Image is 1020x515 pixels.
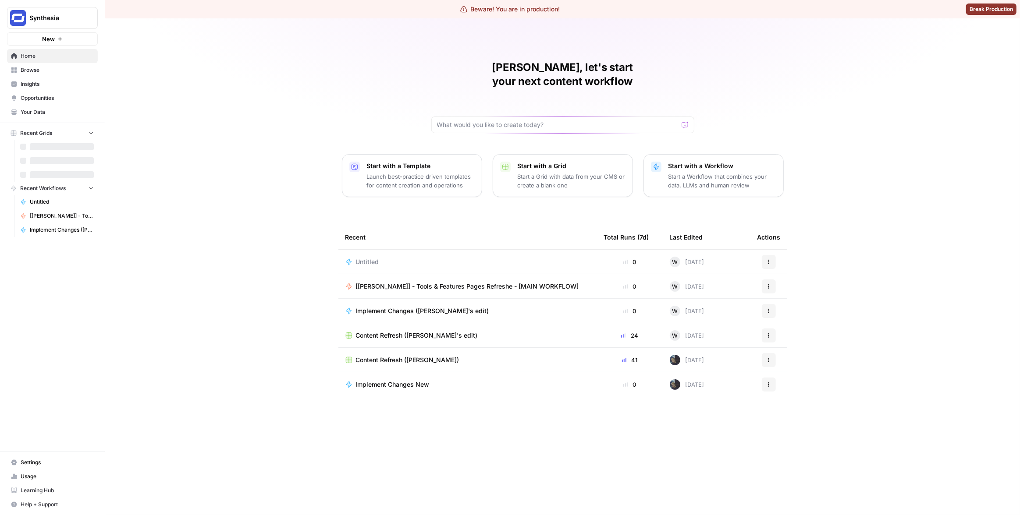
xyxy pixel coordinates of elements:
input: What would you like to create today? [437,120,678,129]
button: Start with a WorkflowStart a Workflow that combines your data, LLMs and human review [643,154,784,197]
div: 24 [604,331,656,340]
span: Break Production [970,5,1013,13]
div: Beware! You are in production! [460,5,560,14]
span: New [42,35,55,43]
div: 0 [604,307,656,315]
button: Help + Support [7,497,98,511]
span: Recent Grids [20,129,52,137]
p: Start a Grid with data from your CMS or create a blank one [518,172,626,190]
span: [[PERSON_NAME]] - Tools & Features Pages Refreshe - [MAIN WORKFLOW] [356,282,579,291]
span: Content Refresh ([PERSON_NAME]) [356,356,459,364]
span: Untitled [30,198,94,206]
button: Workspace: Synthesia [7,7,98,29]
div: 0 [604,380,656,389]
span: Settings [21,459,94,466]
span: Learning Hub [21,487,94,494]
a: Implement Changes ([PERSON_NAME]'s edit) [16,223,98,237]
a: Content Refresh ([PERSON_NAME]'s edit) [345,331,590,340]
button: Recent Workflows [7,182,98,195]
span: Implement Changes ([PERSON_NAME]'s edit) [356,307,489,315]
div: [DATE] [670,281,704,292]
div: [DATE] [670,306,704,316]
span: Insights [21,80,94,88]
div: [DATE] [670,330,704,341]
div: Total Runs (7d) [604,225,649,249]
p: Start a Workflow that combines your data, LLMs and human review [668,172,776,190]
p: Start with a Workflow [668,162,776,170]
div: 0 [604,282,656,291]
div: 41 [604,356,656,364]
img: paoqh725y1d7htyo5k8zx8sasy7f [670,379,680,390]
span: Implement Changes New [356,380,430,389]
p: Start with a Grid [518,162,626,170]
div: [DATE] [670,257,704,267]
span: Untitled [356,257,379,266]
div: [DATE] [670,355,704,365]
a: Learning Hub [7,483,98,497]
button: Start with a GridStart a Grid with data from your CMS or create a blank one [493,154,633,197]
a: Content Refresh ([PERSON_NAME]) [345,356,590,364]
span: Browse [21,66,94,74]
img: paoqh725y1d7htyo5k8zx8sasy7f [670,355,680,365]
span: W [672,331,678,340]
p: Start with a Template [367,162,475,170]
button: Start with a TemplateLaunch best-practice driven templates for content creation and operations [342,154,482,197]
div: [DATE] [670,379,704,390]
span: [[PERSON_NAME]] - Tools & Features Pages Refreshe - [MAIN WORKFLOW] [30,212,94,220]
span: Usage [21,473,94,480]
a: Opportunities [7,91,98,105]
a: Implement Changes ([PERSON_NAME]'s edit) [345,307,590,315]
span: Home [21,52,94,60]
p: Launch best-practice driven templates for content creation and operations [367,172,475,190]
a: [[PERSON_NAME]] - Tools & Features Pages Refreshe - [MAIN WORKFLOW] [345,282,590,291]
span: W [672,282,678,291]
a: Usage [7,469,98,483]
div: Actions [757,225,781,249]
div: Recent [345,225,590,249]
a: Settings [7,455,98,469]
a: Untitled [345,257,590,266]
a: Browse [7,63,98,77]
a: Home [7,49,98,63]
span: Implement Changes ([PERSON_NAME]'s edit) [30,226,94,234]
span: Help + Support [21,501,94,508]
span: W [672,307,678,315]
span: Recent Workflows [20,184,66,192]
a: Implement Changes New [345,380,590,389]
a: Your Data [7,105,98,119]
h1: [PERSON_NAME], let's start your next content workflow [431,60,694,88]
button: Break Production [966,4,1016,15]
span: Synthesia [29,14,82,22]
a: Untitled [16,195,98,209]
img: Synthesia Logo [10,10,26,26]
span: Content Refresh ([PERSON_NAME]'s edit) [356,331,478,340]
button: New [7,32,98,46]
a: Insights [7,77,98,91]
span: Your Data [21,108,94,116]
span: W [672,257,678,266]
div: Last Edited [670,225,703,249]
div: 0 [604,257,656,266]
span: Opportunities [21,94,94,102]
button: Recent Grids [7,127,98,140]
a: [[PERSON_NAME]] - Tools & Features Pages Refreshe - [MAIN WORKFLOW] [16,209,98,223]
